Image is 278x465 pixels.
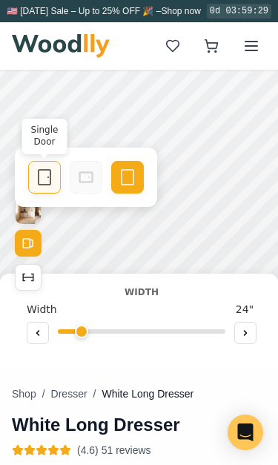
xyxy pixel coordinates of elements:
div: Open Intercom Messenger [228,415,263,450]
span: 🇺🇸 [DATE] Sale – Up to 25% OFF 🎉 – [7,6,162,16]
span: / [42,386,45,401]
span: 24 " [233,323,257,338]
button: Dresser [51,386,87,401]
span: Width [27,323,57,338]
span: / [93,386,96,401]
button: 25% off [147,19,197,41]
button: Shop [12,386,36,401]
button: Open All Doors and Drawers [15,251,42,277]
a: Shop now [161,6,200,16]
h1: White Long Dresser [12,413,266,437]
button: View Gallery [15,217,42,243]
span: White Long Dresser [102,386,194,401]
span: (4.6) 51 reviews [77,443,151,458]
button: Show Dimensions [15,285,42,311]
img: Woodlly [12,34,110,58]
button: Pick Your Discount [147,44,214,53]
div: Width [27,306,257,320]
div: 0d 03:59:29 [207,4,271,19]
button: Toggle price visibility [24,24,47,47]
img: Gallery [16,215,41,245]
